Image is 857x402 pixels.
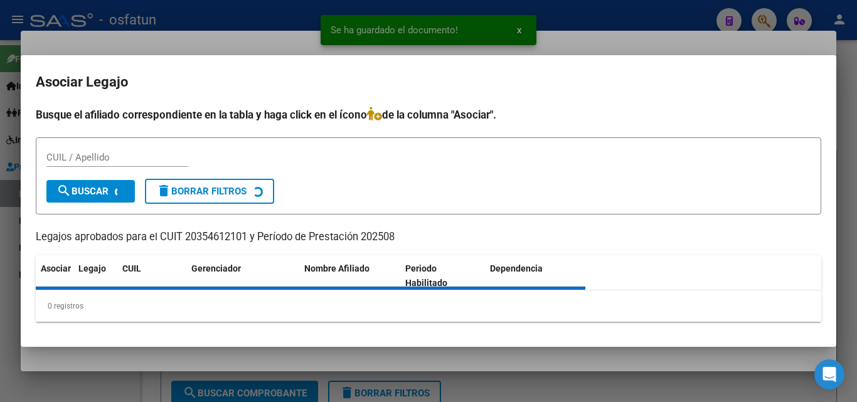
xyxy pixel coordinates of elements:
[56,186,109,197] span: Buscar
[485,255,586,297] datatable-header-cell: Dependencia
[117,255,186,297] datatable-header-cell: CUIL
[299,255,400,297] datatable-header-cell: Nombre Afiliado
[41,263,71,273] span: Asociar
[191,263,241,273] span: Gerenciador
[814,359,844,389] div: Open Intercom Messenger
[73,255,117,297] datatable-header-cell: Legajo
[56,183,72,198] mat-icon: search
[46,180,135,203] button: Buscar
[186,255,299,297] datatable-header-cell: Gerenciador
[156,183,171,198] mat-icon: delete
[36,70,821,94] h2: Asociar Legajo
[490,263,543,273] span: Dependencia
[405,263,447,288] span: Periodo Habilitado
[304,263,370,273] span: Nombre Afiliado
[36,290,821,322] div: 0 registros
[122,263,141,273] span: CUIL
[78,263,106,273] span: Legajo
[145,179,274,204] button: Borrar Filtros
[400,255,485,297] datatable-header-cell: Periodo Habilitado
[36,107,821,123] h4: Busque el afiliado correspondiente en la tabla y haga click en el ícono de la columna "Asociar".
[36,255,73,297] datatable-header-cell: Asociar
[156,186,247,197] span: Borrar Filtros
[36,230,821,245] p: Legajos aprobados para el CUIT 20354612101 y Período de Prestación 202508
